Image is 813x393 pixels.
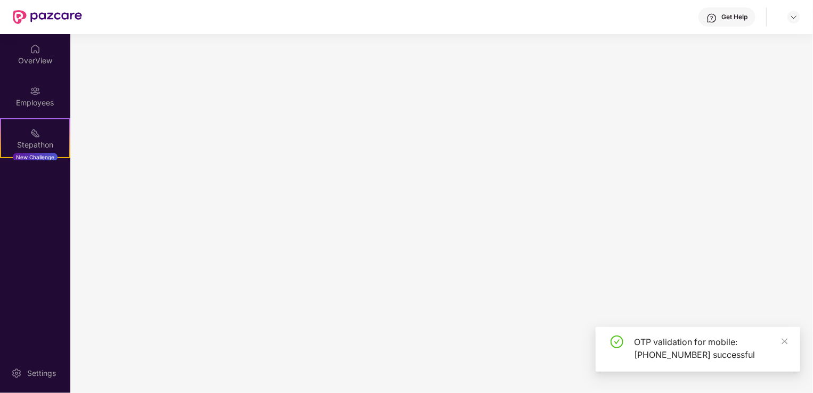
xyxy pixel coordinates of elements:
div: Settings [24,368,59,379]
img: New Pazcare Logo [13,10,82,24]
div: Get Help [721,13,747,21]
div: New Challenge [13,153,58,161]
span: check-circle [611,335,623,348]
img: svg+xml;base64,PHN2ZyB4bWxucz0iaHR0cDovL3d3dy53My5vcmcvMjAwMC9zdmciIHdpZHRoPSIyMSIgaGVpZ2h0PSIyMC... [30,128,40,138]
span: close [781,338,788,345]
img: svg+xml;base64,PHN2ZyBpZD0iSGVscC0zMngzMiIgeG1sbnM9Imh0dHA6Ly93d3cudzMub3JnLzIwMDAvc3ZnIiB3aWR0aD... [706,13,717,23]
img: svg+xml;base64,PHN2ZyBpZD0iRW1wbG95ZWVzIiB4bWxucz0iaHR0cDovL3d3dy53My5vcmcvMjAwMC9zdmciIHdpZHRoPS... [30,86,40,96]
div: Stepathon [1,140,69,150]
img: svg+xml;base64,PHN2ZyBpZD0iU2V0dGluZy0yMHgyMCIgeG1sbnM9Imh0dHA6Ly93d3cudzMub3JnLzIwMDAvc3ZnIiB3aW... [11,368,22,379]
img: svg+xml;base64,PHN2ZyBpZD0iSG9tZSIgeG1sbnM9Imh0dHA6Ly93d3cudzMub3JnLzIwMDAvc3ZnIiB3aWR0aD0iMjAiIG... [30,44,40,54]
div: OTP validation for mobile: [PHONE_NUMBER] successful [634,335,787,361]
img: svg+xml;base64,PHN2ZyBpZD0iRHJvcGRvd24tMzJ4MzIiIHhtbG5zPSJodHRwOi8vd3d3LnczLm9yZy8yMDAwL3N2ZyIgd2... [790,13,798,21]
